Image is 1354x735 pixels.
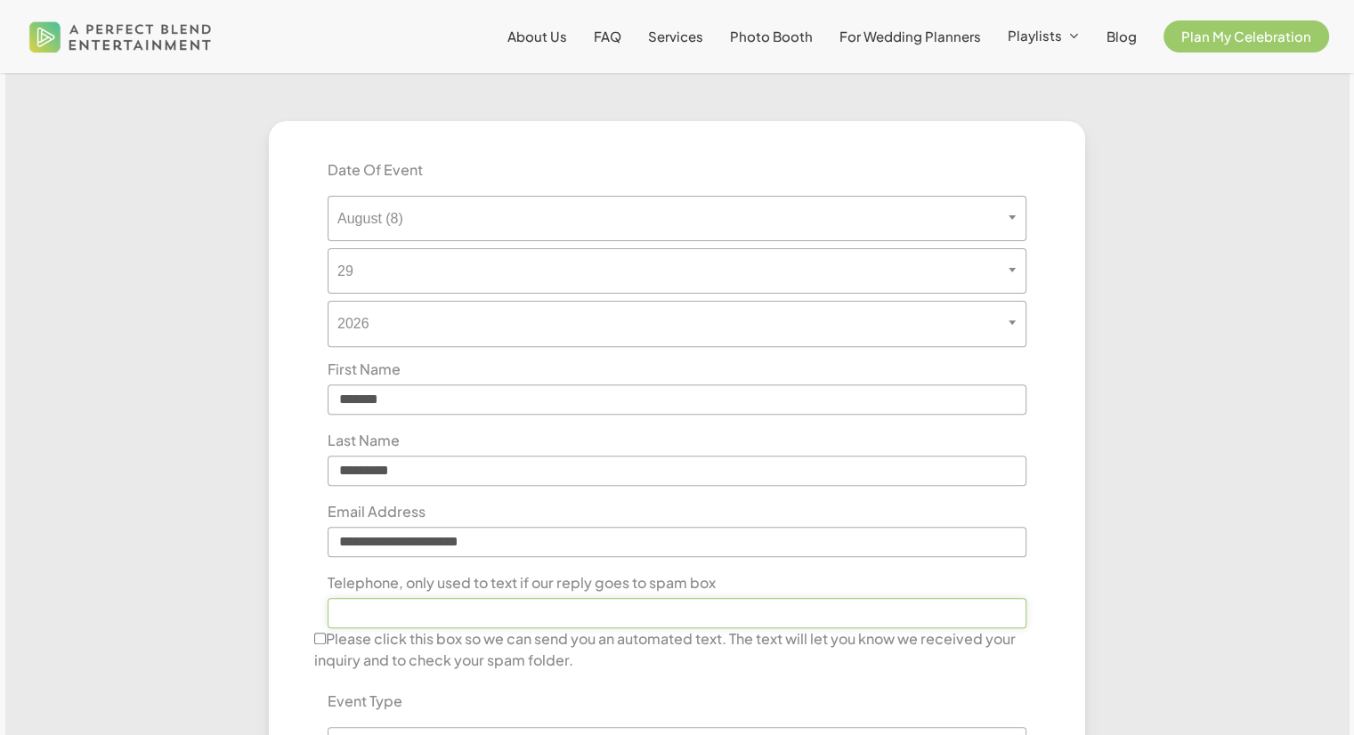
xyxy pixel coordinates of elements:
input: Please click this box so we can send you an automated text. The text will let you know we receive... [314,633,326,644]
span: Photo Booth [730,28,813,44]
label: Event Type [314,691,416,712]
a: Services [648,29,703,44]
label: Telephone, only used to text if our reply goes to spam box [314,572,729,594]
span: Plan My Celebration [1181,28,1311,44]
a: Blog [1107,29,1137,44]
span: August (8) [328,196,1026,241]
span: Services [648,28,703,44]
a: Photo Booth [730,29,813,44]
span: For Wedding Planners [839,28,981,44]
span: August (8) [328,210,1026,227]
label: First Name [314,359,414,380]
label: Email Address [314,501,439,522]
label: Last Name [314,430,413,451]
label: Please click this box so we can send you an automated text. The text will let you know we receive... [314,628,1040,671]
img: A Perfect Blend Entertainment [25,7,216,66]
span: About Us [507,28,567,44]
a: FAQ [594,29,621,44]
span: 29 [328,248,1026,294]
span: Blog [1107,28,1137,44]
span: 2026 [328,301,1026,346]
span: Playlists [1008,27,1062,44]
a: About Us [507,29,567,44]
a: Plan My Celebration [1163,29,1329,44]
a: Playlists [1008,28,1080,44]
span: 2026 [328,315,1026,332]
label: Date Of Event [314,159,436,181]
a: For Wedding Planners [839,29,981,44]
span: FAQ [594,28,621,44]
span: 29 [328,262,1026,279]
